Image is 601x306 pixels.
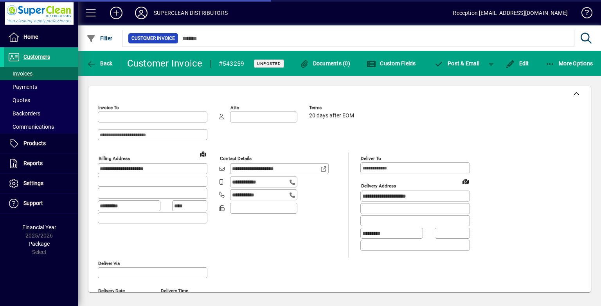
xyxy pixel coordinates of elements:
[8,124,54,130] span: Communications
[98,288,125,293] mat-label: Delivery date
[4,134,78,153] a: Products
[8,97,30,103] span: Quotes
[23,140,46,146] span: Products
[576,2,591,27] a: Knowledge Base
[161,288,188,293] mat-label: Delivery time
[197,148,209,160] a: View on map
[299,60,350,67] span: Documents (0)
[104,6,129,20] button: Add
[4,67,78,80] a: Invoices
[361,156,381,161] mat-label: Deliver To
[154,7,228,19] div: SUPERCLEAN DISTRIBUTORS
[4,120,78,133] a: Communications
[23,54,50,60] span: Customers
[23,200,43,206] span: Support
[453,7,568,19] div: Reception [EMAIL_ADDRESS][DOMAIN_NAME]
[434,60,480,67] span: ost & Email
[98,105,119,110] mat-label: Invoice To
[8,110,40,117] span: Backorders
[23,180,43,186] span: Settings
[297,56,352,70] button: Documents (0)
[127,57,203,70] div: Customer Invoice
[230,105,239,110] mat-label: Attn
[23,34,38,40] span: Home
[131,34,175,42] span: Customer Invoice
[543,56,595,70] button: More Options
[129,6,154,20] button: Profile
[86,60,113,67] span: Back
[219,58,245,70] div: #543259
[8,84,37,90] span: Payments
[23,160,43,166] span: Reports
[430,56,484,70] button: Post & Email
[504,56,531,70] button: Edit
[309,105,356,110] span: Terms
[459,175,472,187] a: View on map
[4,27,78,47] a: Home
[85,31,115,45] button: Filter
[367,60,416,67] span: Custom Fields
[448,60,451,67] span: P
[4,94,78,107] a: Quotes
[4,174,78,193] a: Settings
[86,35,113,41] span: Filter
[85,56,115,70] button: Back
[309,113,354,119] span: 20 days after EOM
[365,56,418,70] button: Custom Fields
[78,56,121,70] app-page-header-button: Back
[8,70,32,77] span: Invoices
[98,260,120,266] mat-label: Deliver via
[506,60,529,67] span: Edit
[4,80,78,94] a: Payments
[29,241,50,247] span: Package
[4,154,78,173] a: Reports
[257,61,281,66] span: Unposted
[4,194,78,213] a: Support
[545,60,593,67] span: More Options
[4,107,78,120] a: Backorders
[22,224,56,230] span: Financial Year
